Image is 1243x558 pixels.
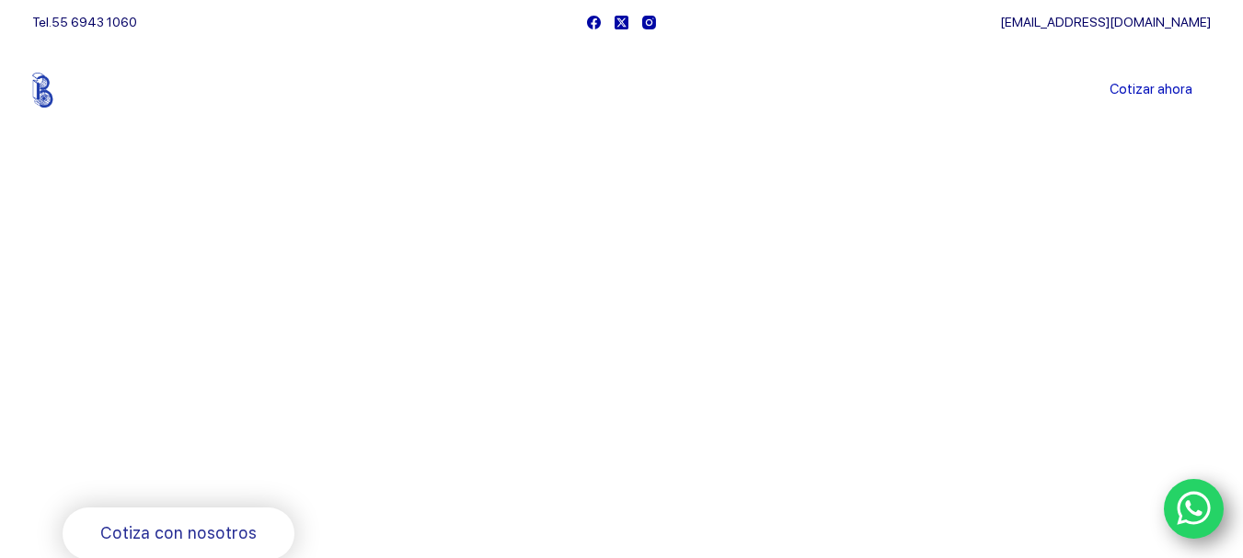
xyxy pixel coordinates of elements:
[100,520,257,547] span: Cotiza con nosotros
[63,460,426,483] span: Rodamientos y refacciones industriales
[642,16,656,29] a: Instagram
[405,44,838,136] nav: Menu Principal
[1091,72,1211,108] a: Cotizar ahora
[587,16,601,29] a: Facebook
[52,15,137,29] a: 55 6943 1060
[615,16,628,29] a: X (Twitter)
[63,313,591,440] span: Somos los doctores de la industria
[1164,479,1225,540] a: WhatsApp
[1000,15,1211,29] a: [EMAIL_ADDRESS][DOMAIN_NAME]
[63,274,298,297] span: Bienvenido a Balerytodo®
[32,15,137,29] span: Tel.
[32,73,147,108] img: Balerytodo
